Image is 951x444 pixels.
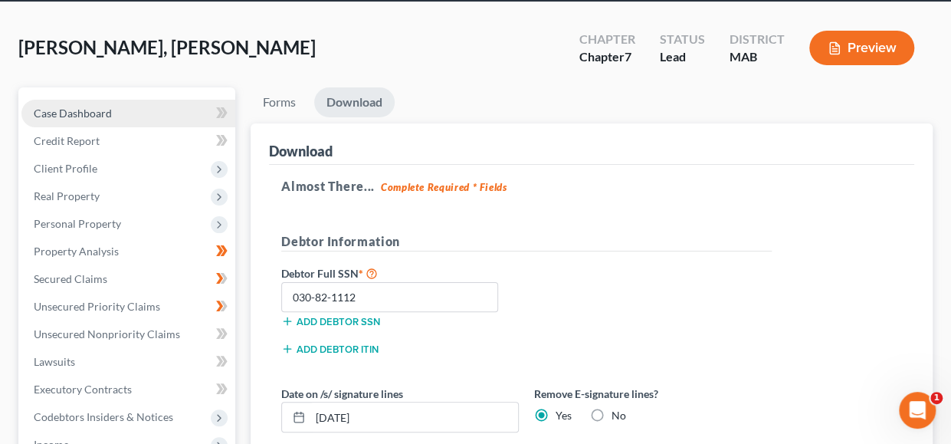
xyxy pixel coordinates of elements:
a: Property Analysis [21,238,235,265]
iframe: Intercom live chat [899,392,936,429]
button: Send a message… [263,321,287,345]
h5: Almost There... [281,177,902,196]
input: MM/DD/YYYY [310,403,518,432]
label: Date on /s/ signature lines [281,386,403,402]
div: The court has added a new Credit Counseling Field that we need to update upon filing. Please remo... [25,164,239,269]
b: 🚨ATTN: [GEOGRAPHIC_DATA] of [US_STATE] [25,127,218,155]
span: [PERSON_NAME], [PERSON_NAME] [18,36,316,58]
a: Credit Report [21,127,235,155]
button: Add debtor ITIN [281,343,379,355]
span: Unsecured Nonpriority Claims [34,327,180,340]
img: Profile image for Katie [44,8,68,33]
div: MAB [730,48,785,66]
div: Download [269,142,333,160]
a: Unsecured Nonpriority Claims [21,321,235,348]
div: Lead [660,48,705,66]
div: [PERSON_NAME] • 2h ago [25,281,145,291]
label: Remove E-signature lines? [534,386,772,402]
a: Download [314,87,395,117]
button: Add debtor SSN [281,315,380,327]
button: Preview [809,31,914,65]
span: Property Analysis [34,245,119,258]
span: Real Property [34,189,100,202]
strong: Complete Required * Fields [381,181,507,193]
input: XXX-XX-XXXX [281,282,498,313]
label: Yes [556,408,572,423]
div: Chapter [579,31,635,48]
div: Close [269,6,297,34]
textarea: Message… [13,294,293,321]
span: Credit Report [34,134,100,147]
div: Chapter [579,48,635,66]
span: Codebtors Insiders & Notices [34,410,173,423]
button: go back [10,6,39,35]
h1: [PERSON_NAME] [74,8,174,19]
label: Debtor Full SSN [274,264,526,282]
label: No [612,408,626,423]
h5: Debtor Information [281,232,772,252]
span: Case Dashboard [34,107,112,120]
span: Client Profile [34,162,97,175]
p: Active 30m ago [74,19,152,35]
div: District [730,31,785,48]
a: Lawsuits [21,348,235,376]
a: Executory Contracts [21,376,235,403]
div: Status [660,31,705,48]
button: Gif picker [48,327,61,339]
span: 1 [930,392,943,404]
div: 🚨ATTN: [GEOGRAPHIC_DATA] of [US_STATE]The court has added a new Credit Counseling Field that we n... [12,117,251,278]
button: Upload attachment [73,327,85,339]
a: Unsecured Priority Claims [21,293,235,321]
span: 7 [625,49,631,64]
span: Secured Claims [34,272,107,285]
button: Start recording [97,327,110,339]
a: Secured Claims [21,265,235,293]
button: Emoji picker [24,327,36,339]
span: Unsecured Priority Claims [34,300,160,313]
span: Personal Property [34,217,121,230]
a: Forms [251,87,308,117]
div: Katie says… [12,117,294,312]
span: Executory Contracts [34,383,132,396]
button: Home [240,6,269,35]
a: Case Dashboard [21,100,235,127]
span: Lawsuits [34,355,75,368]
